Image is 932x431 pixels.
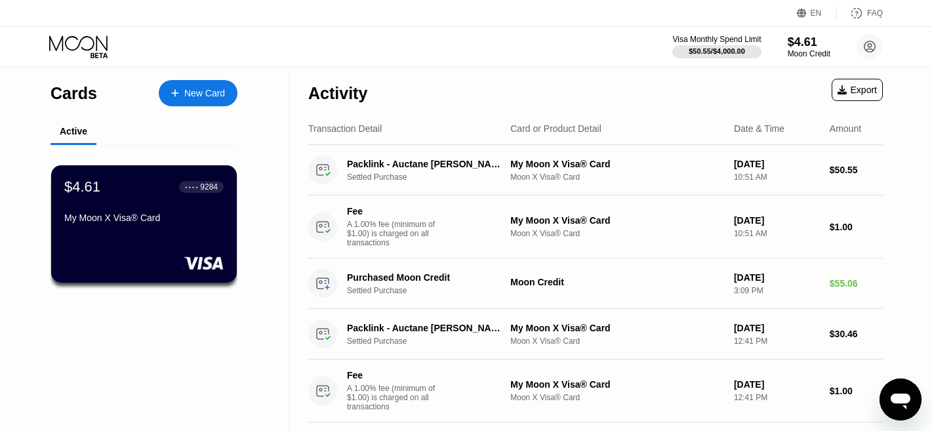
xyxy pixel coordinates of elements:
[830,386,883,396] div: $1.00
[734,173,819,182] div: 10:51 AM
[60,126,87,136] div: Active
[867,9,883,18] div: FAQ
[200,182,218,192] div: 9284
[797,7,837,20] div: EN
[347,370,439,380] div: Fee
[308,195,883,258] div: FeeA 1.00% fee (minimum of $1.00) is charged on all transactionsMy Moon X Visa® CardMoon X Visa® ...
[159,80,237,106] div: New Card
[308,309,883,359] div: Packlink - Auctane [PERSON_NAME] ESSettled PurchaseMy Moon X Visa® CardMoon X Visa® Card[DATE]12:...
[788,35,830,58] div: $4.61Moon Credit
[830,123,861,134] div: Amount
[837,7,883,20] div: FAQ
[672,35,761,58] div: Visa Monthly Spend Limit$50.55/$4,000.00
[734,123,784,134] div: Date & Time
[347,337,519,346] div: Settled Purchase
[510,323,723,333] div: My Moon X Visa® Card
[308,123,382,134] div: Transaction Detail
[510,337,723,346] div: Moon X Visa® Card
[51,165,237,283] div: $4.61● ● ● ●9284My Moon X Visa® Card
[734,272,819,283] div: [DATE]
[308,84,367,103] div: Activity
[185,185,198,189] div: ● ● ● ●
[734,159,819,169] div: [DATE]
[788,35,830,49] div: $4.61
[788,49,830,58] div: Moon Credit
[830,278,883,289] div: $55.06
[830,329,883,339] div: $30.46
[347,286,519,295] div: Settled Purchase
[510,393,723,402] div: Moon X Visa® Card
[830,165,883,175] div: $50.55
[347,220,445,247] div: A 1.00% fee (minimum of $1.00) is charged on all transactions
[64,178,100,195] div: $4.61
[347,159,508,169] div: Packlink - Auctane [PERSON_NAME] ES
[734,215,819,226] div: [DATE]
[880,379,922,421] iframe: Button to launch messaging window
[510,215,723,226] div: My Moon X Visa® Card
[672,35,761,44] div: Visa Monthly Spend Limit
[689,47,745,55] div: $50.55 / $4,000.00
[184,88,225,99] div: New Card
[347,272,508,283] div: Purchased Moon Credit
[347,206,439,216] div: Fee
[734,379,819,390] div: [DATE]
[64,213,224,223] div: My Moon X Visa® Card
[510,173,723,182] div: Moon X Visa® Card
[811,9,822,18] div: EN
[734,286,819,295] div: 3:09 PM
[308,258,883,309] div: Purchased Moon CreditSettled PurchaseMoon Credit[DATE]3:09 PM$55.06
[308,145,883,195] div: Packlink - Auctane [PERSON_NAME] ESSettled PurchaseMy Moon X Visa® CardMoon X Visa® Card[DATE]10:...
[838,85,877,95] div: Export
[347,323,508,333] div: Packlink - Auctane [PERSON_NAME] ES
[510,229,723,238] div: Moon X Visa® Card
[308,359,883,422] div: FeeA 1.00% fee (minimum of $1.00) is charged on all transactionsMy Moon X Visa® CardMoon X Visa® ...
[347,173,519,182] div: Settled Purchase
[510,159,723,169] div: My Moon X Visa® Card
[734,393,819,402] div: 12:41 PM
[510,379,723,390] div: My Moon X Visa® Card
[734,323,819,333] div: [DATE]
[510,123,601,134] div: Card or Product Detail
[734,229,819,238] div: 10:51 AM
[832,79,883,101] div: Export
[510,277,723,287] div: Moon Credit
[347,384,445,411] div: A 1.00% fee (minimum of $1.00) is charged on all transactions
[51,84,97,103] div: Cards
[830,222,883,232] div: $1.00
[734,337,819,346] div: 12:41 PM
